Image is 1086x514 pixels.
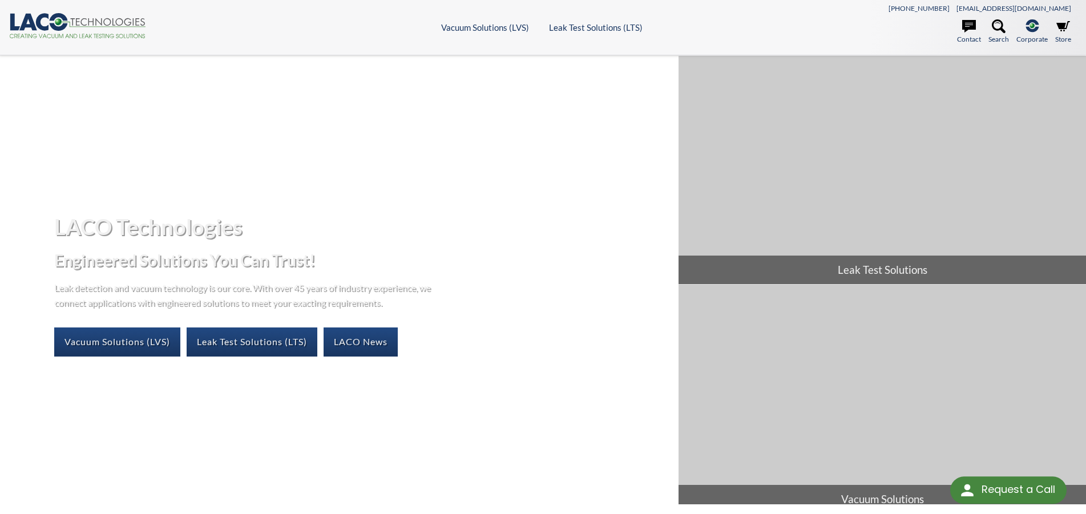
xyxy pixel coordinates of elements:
div: Request a Call [950,476,1067,504]
img: round button [958,481,976,499]
a: Leak Test Solutions (LTS) [549,22,643,33]
a: LACO News [324,327,398,356]
a: Vacuum Solutions (LVS) [441,22,529,33]
a: Contact [957,19,981,44]
a: Store [1055,19,1071,44]
span: Corporate [1016,34,1048,44]
a: Vacuum Solutions [679,285,1086,513]
a: Vacuum Solutions (LVS) [54,327,180,356]
a: Leak Test Solutions (LTS) [187,327,317,356]
h1: LACO Technologies [54,213,669,241]
span: Vacuum Solutions [679,485,1086,513]
h2: Engineered Solutions You Can Trust! [54,250,669,271]
a: Search [988,19,1009,44]
span: Leak Test Solutions [679,256,1086,284]
a: [EMAIL_ADDRESS][DOMAIN_NAME] [956,4,1071,13]
a: [PHONE_NUMBER] [889,4,950,13]
div: Request a Call [982,476,1055,503]
a: Leak Test Solutions [679,56,1086,284]
p: Leak detection and vacuum technology is our core. With over 45 years of industry experience, we c... [54,280,437,309]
